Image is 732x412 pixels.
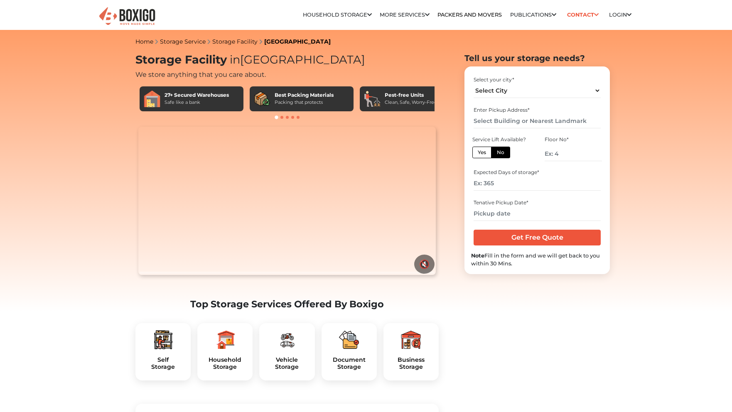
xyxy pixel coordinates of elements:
a: Storage Facility [212,38,258,45]
div: Floor No [545,136,602,143]
input: Get Free Quote [474,230,600,245]
a: BusinessStorage [390,356,432,370]
video: Your browser does not support the video tag. [138,127,435,275]
div: Packing that protects [275,99,334,106]
img: boxigo_packers_and_movers_plan [401,330,421,350]
input: Select Building or Nearest Landmark [474,114,600,128]
div: 27+ Secured Warehouses [165,91,229,99]
button: 🔇 [414,255,435,274]
a: HouseholdStorage [204,356,246,370]
img: Boxigo [98,6,156,27]
a: [GEOGRAPHIC_DATA] [264,38,331,45]
div: Pest-free Units [385,91,437,99]
h5: Document Storage [328,356,370,370]
a: Household Storage [303,12,372,18]
a: Packers and Movers [437,12,502,18]
a: Login [609,12,631,18]
div: Clean, Safe, Worry-Free [385,99,437,106]
a: Storage Service [160,38,206,45]
img: Pest-free Units [364,91,381,107]
div: Expected Days of storage [474,169,600,176]
label: No [491,147,510,158]
h5: Household Storage [204,356,246,370]
div: Select your city [474,76,600,83]
h2: Top Storage Services Offered By Boxigo [135,299,439,310]
div: Safe like a bank [165,99,229,106]
input: Ex: 4 [545,147,602,161]
input: Ex: 365 [474,176,600,191]
a: VehicleStorage [266,356,308,370]
div: Fill in the form and we will get back to you within 30 Mins. [471,252,603,267]
a: Contact [564,8,601,21]
h2: Tell us your storage needs? [464,53,610,63]
img: boxigo_packers_and_movers_plan [153,330,173,350]
img: boxigo_packers_and_movers_plan [339,330,359,350]
a: Publications [510,12,556,18]
h5: Business Storage [390,356,432,370]
span: [GEOGRAPHIC_DATA] [227,53,365,66]
h5: Self Storage [142,356,184,370]
img: 27+ Secured Warehouses [144,91,160,107]
a: More services [380,12,430,18]
h5: Vehicle Storage [266,356,308,370]
h1: Storage Facility [135,53,439,67]
label: Yes [472,147,491,158]
span: We store anything that you care about. [135,71,266,78]
img: boxigo_packers_and_movers_plan [215,330,235,350]
a: SelfStorage [142,356,184,370]
img: boxigo_packers_and_movers_plan [277,330,297,350]
div: Tenative Pickup Date [474,199,600,206]
input: Pickup date [474,206,600,221]
div: Best Packing Materials [275,91,334,99]
span: in [230,53,240,66]
div: Service Lift Available? [472,136,530,143]
a: DocumentStorage [328,356,370,370]
img: Best Packing Materials [254,91,270,107]
b: Note [471,253,484,259]
a: Home [135,38,153,45]
div: Enter Pickup Address [474,106,600,114]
